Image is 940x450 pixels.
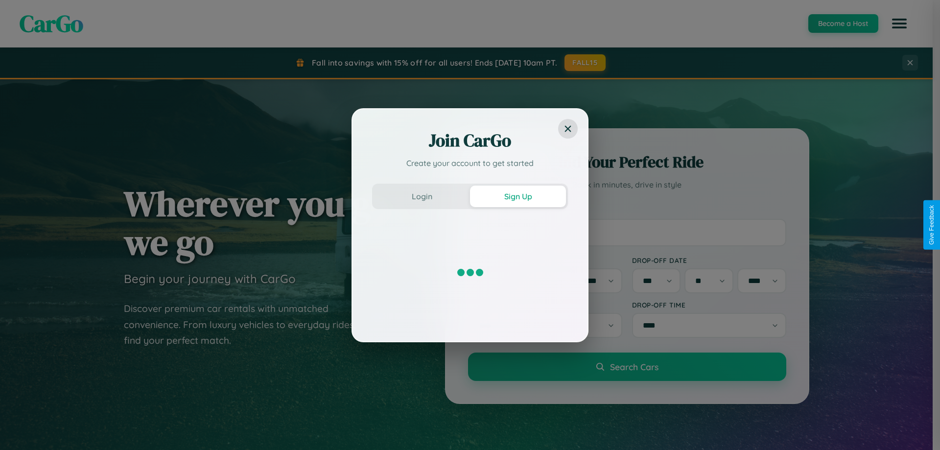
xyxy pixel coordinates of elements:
iframe: Intercom live chat [10,417,33,440]
p: Create your account to get started [372,157,568,169]
button: Login [374,186,470,207]
h2: Join CarGo [372,129,568,152]
div: Give Feedback [928,205,935,245]
button: Sign Up [470,186,566,207]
